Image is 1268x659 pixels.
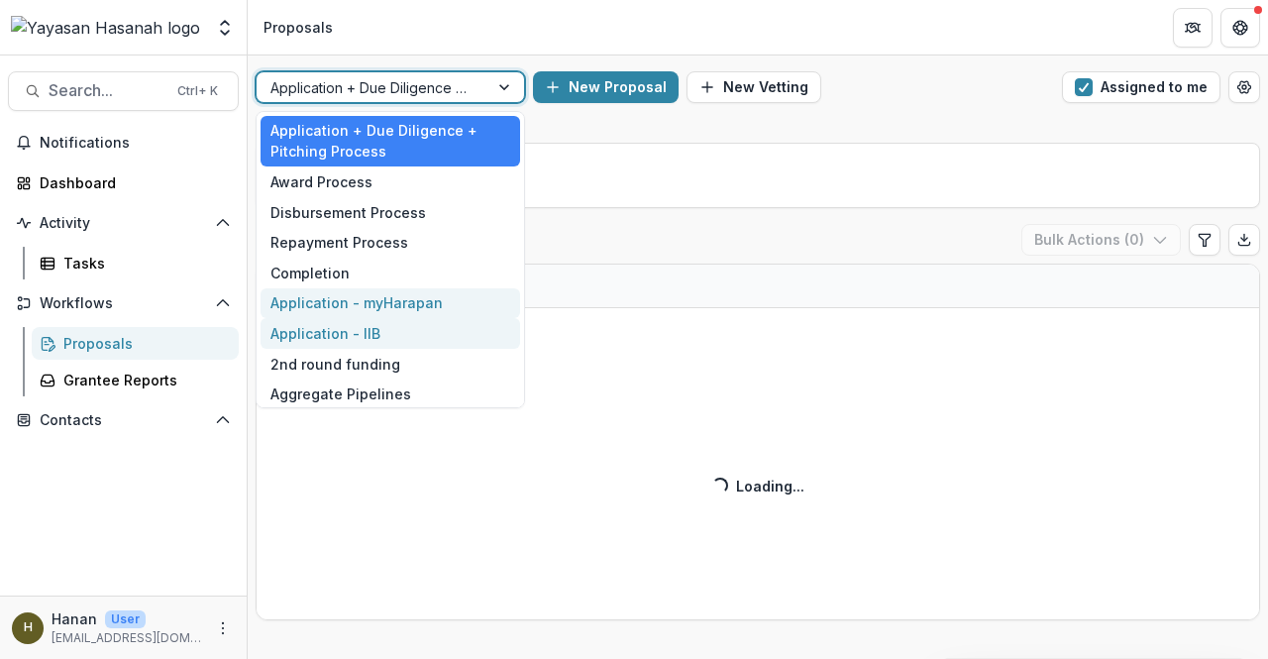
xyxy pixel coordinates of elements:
span: Workflows [40,295,207,312]
p: Hanan [52,608,97,629]
a: Grantee Reports [32,364,239,396]
button: New Proposal [533,71,679,103]
button: Open Workflows [8,287,239,319]
p: User [105,610,146,628]
div: Hanan [24,621,33,634]
button: Search... [8,71,239,111]
a: Proposals [32,327,239,360]
span: Search... [49,81,165,100]
a: Tasks [32,247,239,279]
div: Application + Due Diligence + Pitching Process [261,116,520,167]
img: Yayasan Hasanah logo [11,16,200,40]
div: Award Process [261,166,520,197]
div: Proposals [264,17,333,38]
div: 2nd round funding [261,349,520,380]
button: Assigned to me [1062,71,1220,103]
div: Disbursement Process [261,197,520,228]
p: [EMAIL_ADDRESS][DOMAIN_NAME] [52,629,203,647]
div: Tasks [63,253,223,274]
button: New Vetting [687,71,821,103]
span: Notifications [40,135,231,152]
div: Completion [261,258,520,288]
button: Partners [1173,8,1213,48]
div: Application - myHarapan [261,288,520,319]
button: More [211,616,235,640]
div: Proposals [63,333,223,354]
div: Aggregate Pipelines [261,379,520,409]
button: Open Activity [8,207,239,239]
span: Activity [40,215,207,232]
nav: breadcrumb [256,13,341,42]
a: Dashboard [8,166,239,199]
div: Application - IIB [261,318,520,349]
button: Get Help [1220,8,1260,48]
button: Open Contacts [8,404,239,436]
div: Grantee Reports [63,370,223,390]
button: Open entity switcher [211,8,239,48]
div: Dashboard [40,172,223,193]
button: Open table manager [1228,71,1260,103]
div: Repayment Process [261,227,520,258]
button: Notifications [8,127,239,159]
span: Contacts [40,412,207,429]
div: Ctrl + K [173,80,222,102]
